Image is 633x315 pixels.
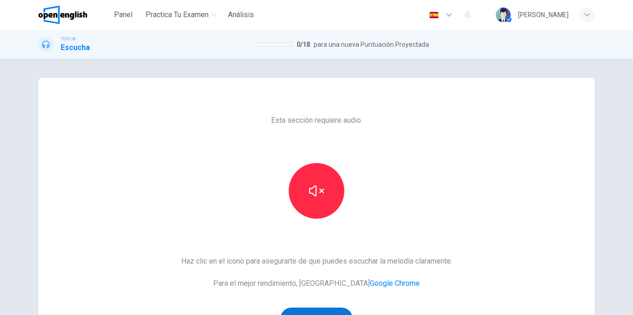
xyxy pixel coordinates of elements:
[61,36,76,42] span: TOEFL®
[146,9,209,20] span: Practica tu examen
[370,279,420,288] a: Google Chrome
[297,39,310,50] span: 0 / 18
[228,9,254,20] span: Análisis
[496,7,511,22] img: Profile picture
[271,115,362,126] span: Esta sección requiere audio.
[518,9,569,20] div: [PERSON_NAME]
[38,6,87,24] img: OpenEnglish logo
[181,256,452,267] span: Haz clic en el icono para asegurarte de que puedes escuchar la melodía claramente.
[108,6,138,23] button: Panel
[61,42,90,53] h1: Escucha
[38,6,108,24] a: OpenEnglish logo
[181,278,452,289] span: Para el mejor rendimiento, [GEOGRAPHIC_DATA]
[142,6,221,23] button: Practica tu examen
[114,9,133,20] span: Panel
[314,39,429,50] span: para una nueva Puntuación Proyectada
[428,12,440,19] img: es
[224,6,258,23] button: Análisis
